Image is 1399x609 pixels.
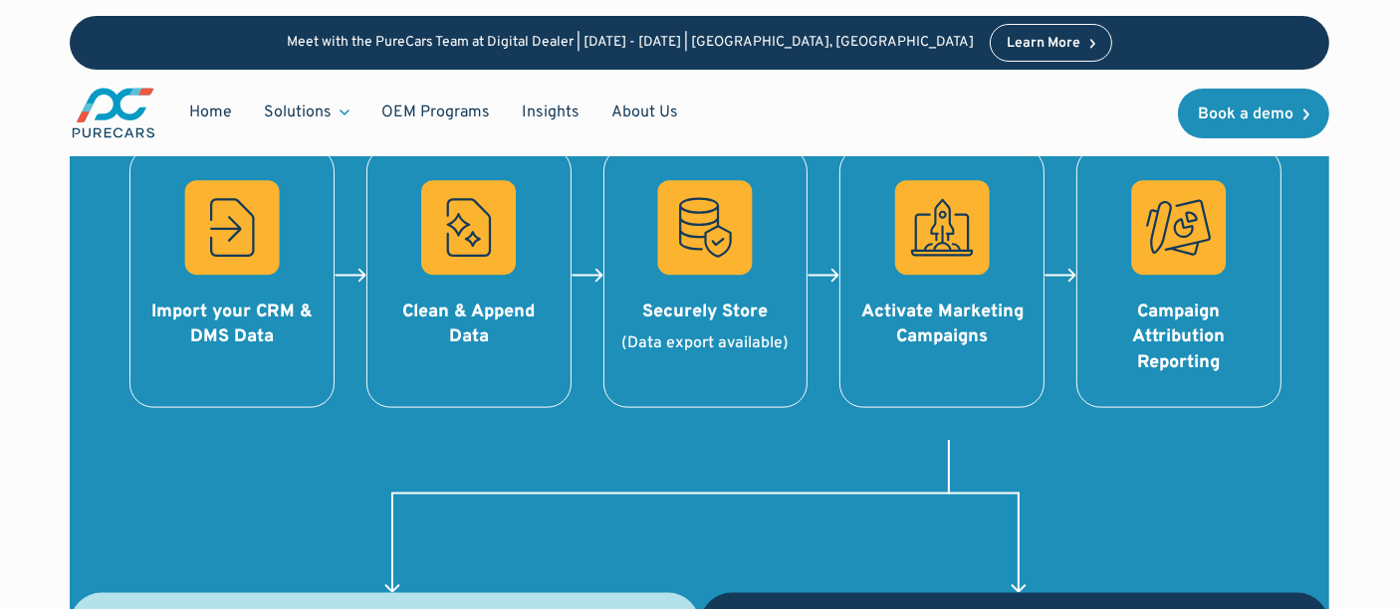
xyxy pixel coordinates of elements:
[854,300,1030,349] div: Activate Marketing Campaigns
[1178,89,1329,138] a: Book a demo
[381,300,557,349] div: Clean & Append Data
[595,94,694,131] a: About Us
[264,101,332,123] div: Solutions
[173,94,248,131] a: Home
[621,332,789,354] div: (Data export available)
[506,94,595,131] a: Insights
[1007,37,1080,51] div: Learn More
[621,300,789,324] div: Securely Store
[144,300,320,349] div: Import your CRM & DMS Data
[70,86,157,140] a: main
[248,94,365,131] div: Solutions
[1091,300,1267,375] div: Campaign Attribution Reporting
[990,24,1113,62] a: Learn More
[287,35,974,52] p: Meet with the PureCars Team at Digital Dealer | [DATE] - [DATE] | [GEOGRAPHIC_DATA], [GEOGRAPHIC_...
[365,94,506,131] a: OEM Programs
[70,86,157,140] img: purecars logo
[1198,106,1293,122] div: Book a demo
